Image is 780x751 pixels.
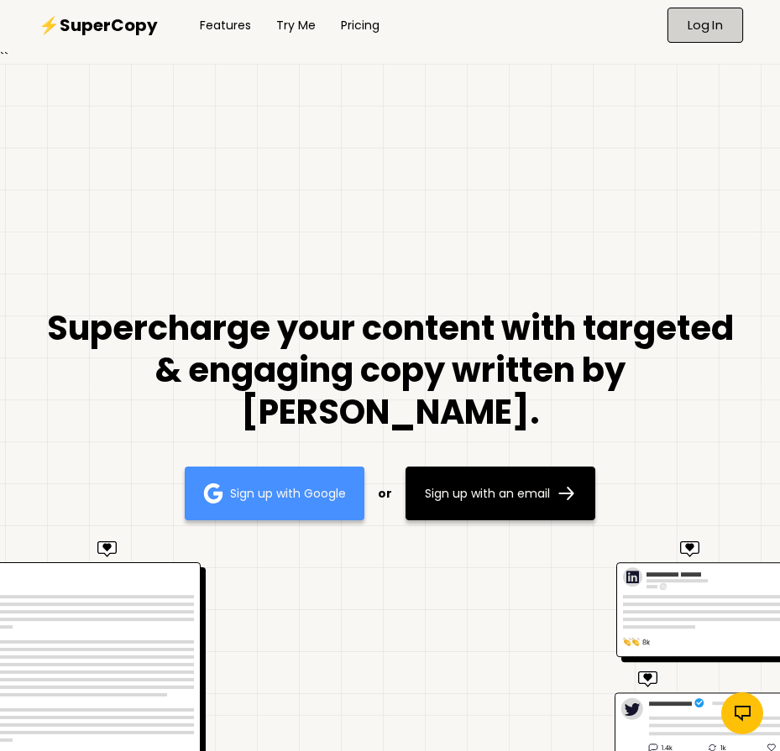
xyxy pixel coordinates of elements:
span: Feedback [397,5,437,16]
a: Features [200,18,251,32]
button: Sign up with an email [406,467,596,520]
h1: Supercharge your content with targeted & engaging copy written by [PERSON_NAME]. [39,307,741,433]
a: Try Me [276,18,316,32]
p: Sign up with Google [230,487,346,500]
p: Sign up with an email [425,487,550,500]
a: Pricing [341,18,380,32]
p: Log In [688,18,723,33]
button: Sign up with Google [185,467,364,520]
iframe: Feedback Button [721,692,763,734]
button: Log In [667,8,742,43]
a: Log In [669,8,741,42]
b: or [378,485,392,502]
a: ⚡SuperCopy [39,13,158,37]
